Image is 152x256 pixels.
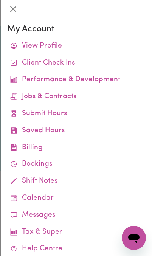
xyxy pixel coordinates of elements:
a: Jobs & Contracts [7,88,146,105]
a: Shift Notes [7,173,146,190]
a: Tax & Super [7,224,146,241]
a: Calendar [7,190,146,207]
h3: My Account [7,24,146,35]
a: Billing [7,139,146,156]
iframe: Button to launch messaging window [122,226,146,250]
a: Saved Hours [7,122,146,139]
a: Messages [7,207,146,224]
a: Performance & Development [7,71,146,88]
a: Bookings [7,156,146,173]
a: View Profile [7,38,146,55]
a: Submit Hours [7,105,146,122]
a: Client Check Ins [7,55,146,72]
